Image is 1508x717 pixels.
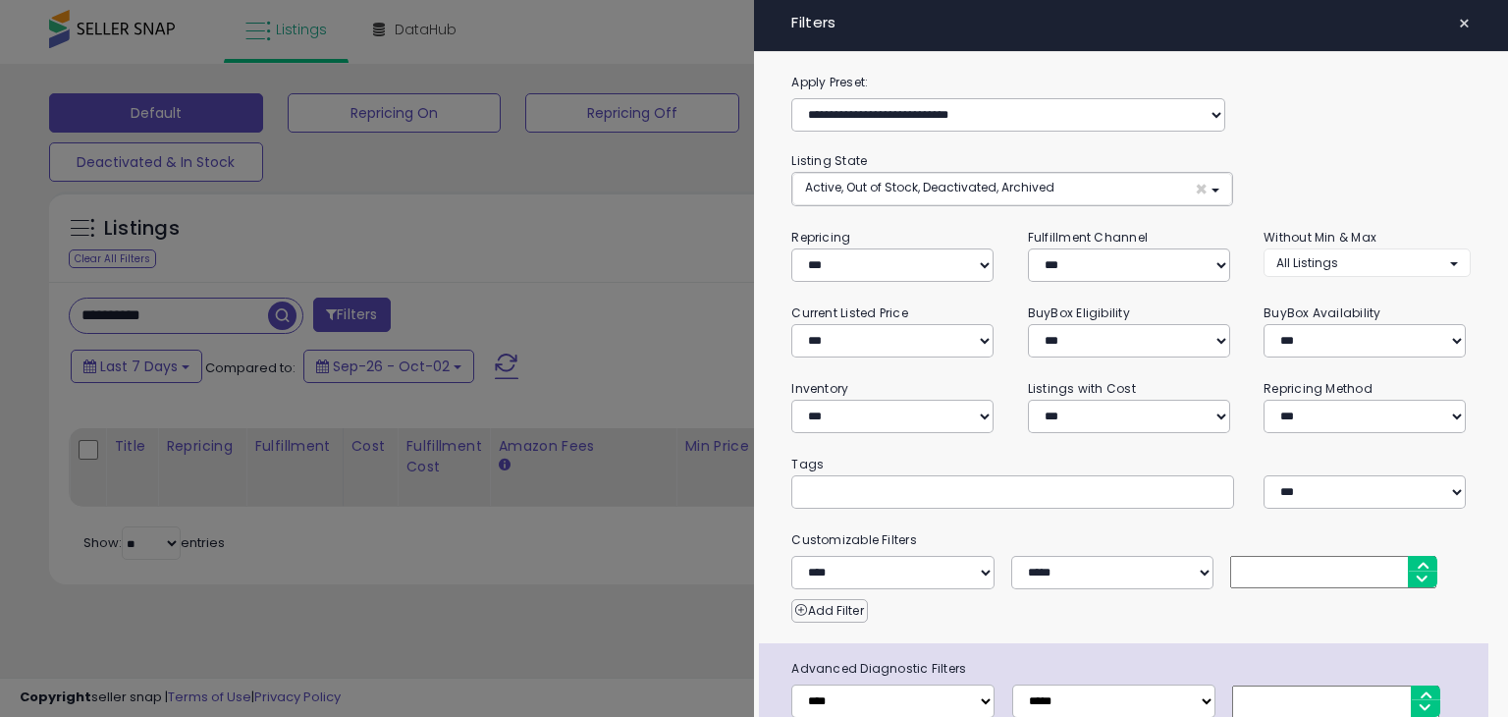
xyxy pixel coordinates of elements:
span: × [1195,179,1208,199]
button: All Listings [1264,248,1470,277]
small: BuyBox Availability [1264,304,1380,321]
button: Active, Out of Stock, Deactivated, Archived × [792,173,1231,205]
button: Add Filter [791,599,867,623]
small: Customizable Filters [777,529,1484,551]
small: Tags [777,454,1484,475]
small: BuyBox Eligibility [1028,304,1130,321]
span: Active, Out of Stock, Deactivated, Archived [805,179,1054,195]
small: Listing State [791,152,867,169]
span: × [1458,10,1471,37]
small: Listings with Cost [1028,380,1136,397]
h4: Filters [791,15,1470,31]
small: Fulfillment Channel [1028,229,1148,246]
small: Inventory [791,380,848,397]
small: Without Min & Max [1264,229,1376,246]
span: All Listings [1276,254,1338,271]
label: Apply Preset: [777,72,1484,93]
span: Advanced Diagnostic Filters [777,658,1487,680]
small: Repricing Method [1264,380,1373,397]
small: Repricing [791,229,850,246]
button: × [1450,10,1479,37]
small: Current Listed Price [791,304,907,321]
